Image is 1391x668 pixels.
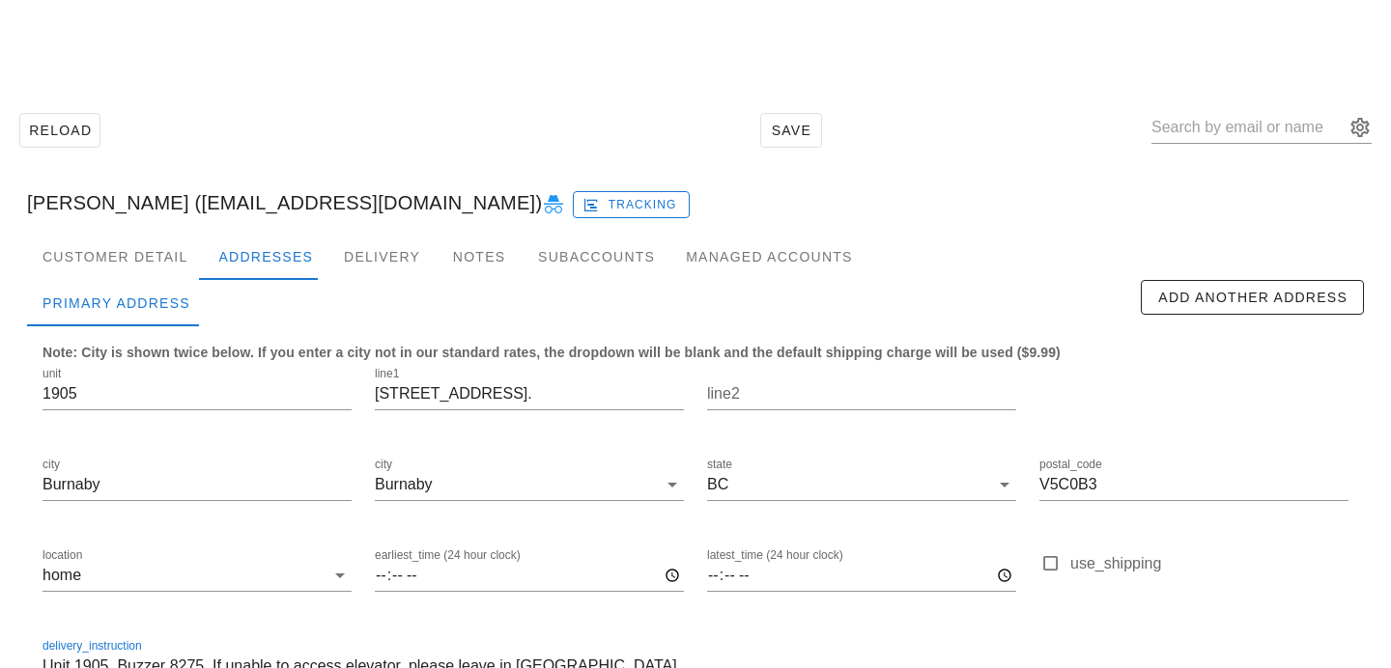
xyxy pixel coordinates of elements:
label: unit [43,367,61,381]
span: Reload [28,123,92,138]
label: earliest_time (24 hour clock) [375,548,521,563]
div: Burnaby [375,476,433,493]
div: Primary Address [27,280,206,326]
div: locationhome [43,560,352,591]
label: state [707,458,732,472]
div: BC [707,476,728,493]
span: Save [769,123,813,138]
div: cityBurnaby [375,469,684,500]
label: use_shipping [1070,554,1348,573]
label: latest_time (24 hour clock) [707,548,843,563]
button: Tracking [573,191,690,218]
div: Customer Detail [27,234,203,280]
div: Addresses [203,234,328,280]
input: Search by email or name [1151,112,1345,143]
span: Tracking [586,196,677,213]
label: delivery_instruction [43,639,142,654]
label: location [43,548,82,563]
div: [PERSON_NAME] ([EMAIL_ADDRESS][DOMAIN_NAME]) [12,172,1379,234]
a: Tracking [573,187,690,218]
label: line1 [375,367,399,381]
div: Managed Accounts [670,234,867,280]
div: Delivery [328,234,436,280]
div: Notes [436,234,523,280]
div: Subaccounts [523,234,670,280]
div: home [43,567,81,584]
button: Save [760,113,822,148]
button: Add Another Address [1141,280,1364,315]
label: city [43,458,60,472]
label: postal_code [1039,458,1102,472]
label: city [375,458,392,472]
span: Add Another Address [1157,290,1348,305]
button: Reload [19,113,100,148]
button: appended action [1348,116,1372,139]
b: Note: City is shown twice below. If you enter a city not in our standard rates, the dropdown will... [43,345,1061,360]
div: stateBC [707,469,1016,500]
